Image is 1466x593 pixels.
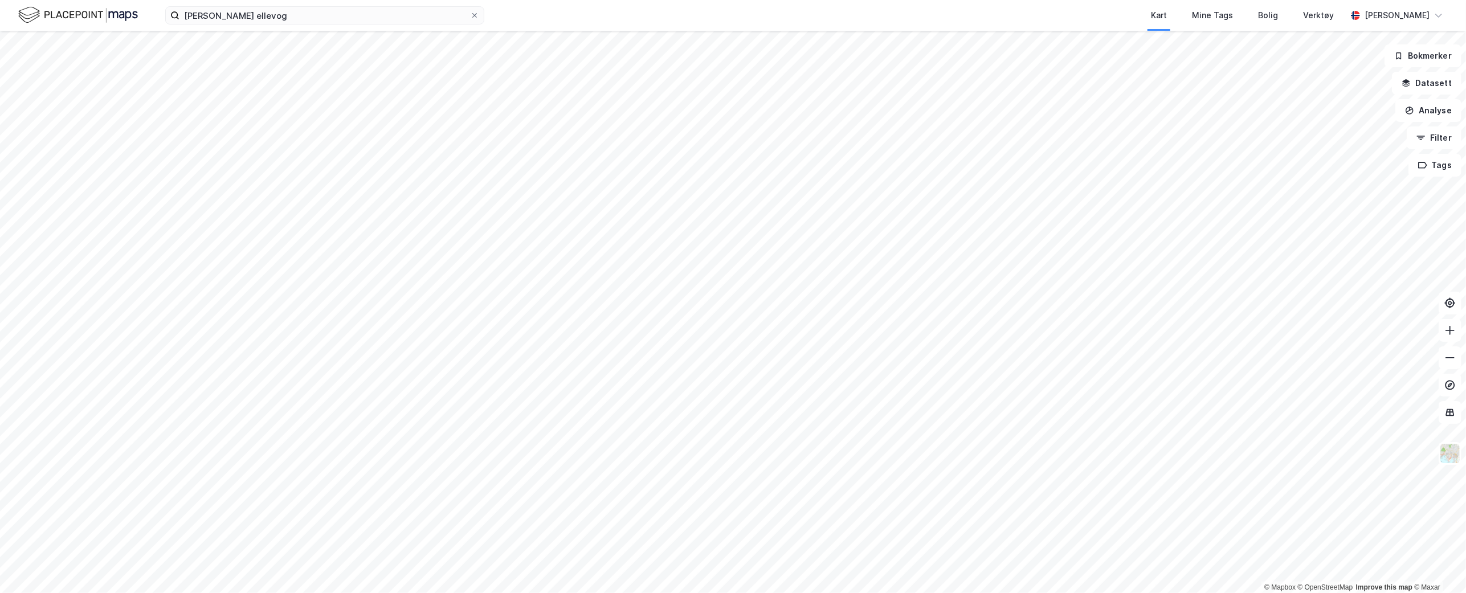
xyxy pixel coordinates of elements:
img: logo.f888ab2527a4732fd821a326f86c7f29.svg [18,5,138,25]
button: Datasett [1392,72,1461,95]
button: Bokmerker [1385,44,1461,67]
img: Z [1439,443,1461,464]
div: Kontrollprogram for chat [1409,538,1466,593]
div: Verktøy [1303,9,1334,22]
a: Improve this map [1356,583,1412,591]
a: Mapbox [1264,583,1296,591]
div: [PERSON_NAME] [1365,9,1430,22]
iframe: Chat Widget [1409,538,1466,593]
div: Mine Tags [1192,9,1233,22]
button: Analyse [1395,99,1461,122]
div: Kart [1151,9,1167,22]
button: Tags [1408,154,1461,177]
button: Filter [1407,126,1461,149]
a: OpenStreetMap [1298,583,1353,591]
input: Søk på adresse, matrikkel, gårdeiere, leietakere eller personer [179,7,470,24]
div: Bolig [1258,9,1278,22]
